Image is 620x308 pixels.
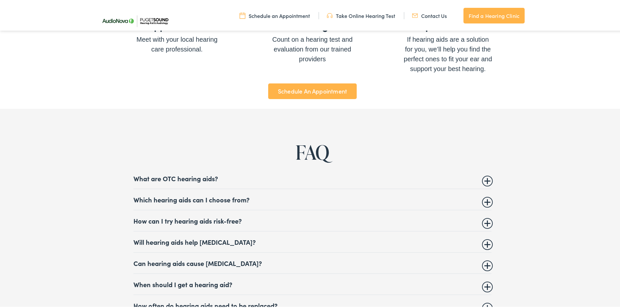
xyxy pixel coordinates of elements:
[463,7,525,22] a: Find a Hearing Clinic
[267,33,358,63] p: Count on a hearing test and evaluation from our trained providers
[133,258,491,266] summary: Can hearing aids cause [MEDICAL_DATA]?
[240,11,310,18] a: Schedule an Appointment
[412,11,418,18] img: utility icon
[133,215,491,223] summary: How can I try hearing aids risk-free?
[133,300,491,308] summary: How often do hearing aids need to be replaced?
[133,279,491,287] summary: When should I get a hearing aid?
[327,11,333,18] img: utility icon
[412,11,447,18] a: Contact Us
[133,237,491,244] summary: Will hearing aids help [MEDICAL_DATA]?
[25,140,600,162] h2: FAQ
[133,173,491,181] summary: What are OTC hearing aids?
[403,33,493,72] p: If hearing aids are a solution for you, we’ll help you find the perfect ones to fit your ear and ...
[403,7,493,30] h3: We will find your perfect fit
[327,11,395,18] a: Take Online Hearing Test
[268,82,357,98] a: Schedule An Appointment
[240,11,245,18] img: utility icon
[132,33,222,53] p: Meet with your local hearing care professional.
[133,194,491,202] summary: Which hearing aids can I choose from?
[267,7,358,30] h3: Comfortable & easy testing
[132,7,222,30] h3: Schedule an appointment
